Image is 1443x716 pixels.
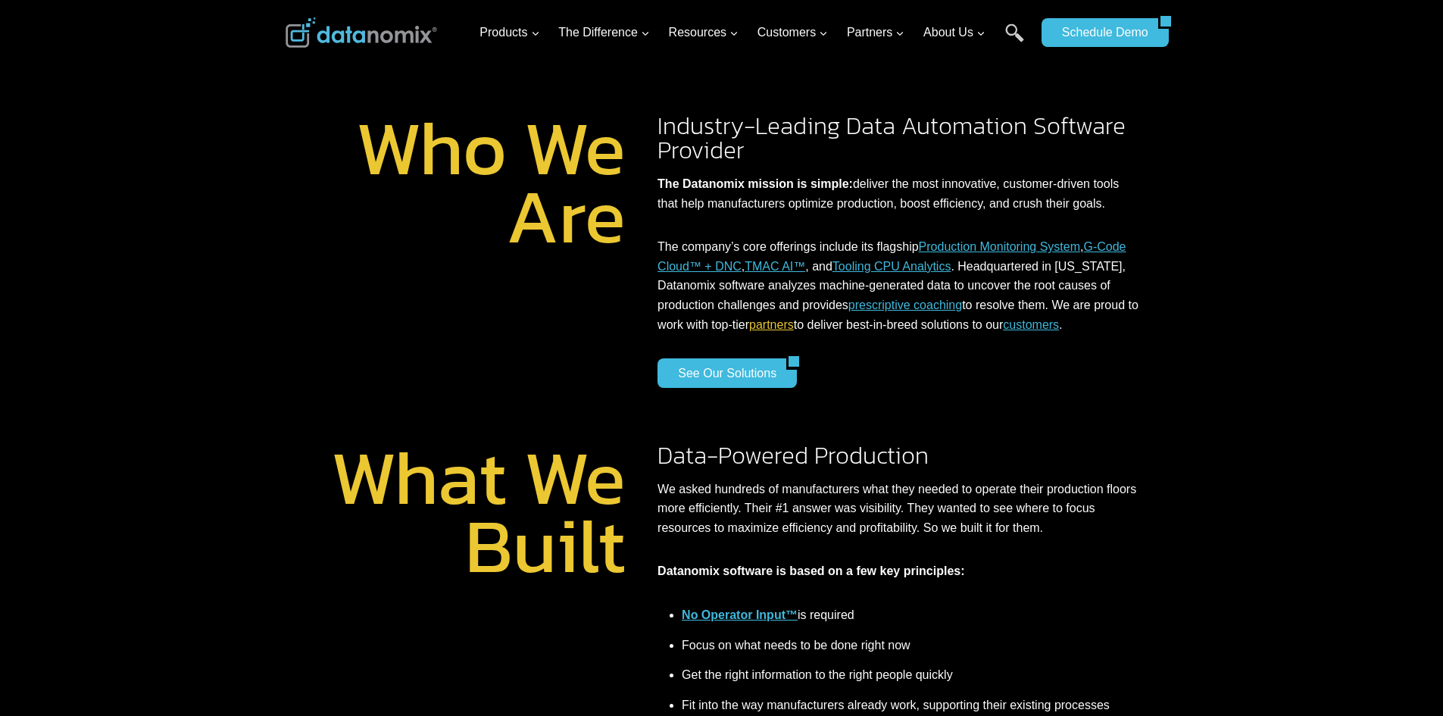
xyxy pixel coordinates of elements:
img: Datanomix [286,17,437,48]
a: See Our Solutions [657,358,786,387]
span: Customers [757,23,828,42]
p: deliver the most innovative, customer-driven tools that help manufacturers optimize production, b... [657,174,1139,213]
a: prescriptive coaching [848,299,962,311]
a: Production Monitoring System [919,240,1080,253]
strong: Datanomix software is based on a few key principles: [657,564,964,577]
li: Get the right information to the right people quickly [682,660,1139,690]
h1: What We Built [304,443,626,580]
li: is required [682,605,1139,630]
iframe: Popup CTA [8,405,242,708]
a: G-Code Cloud™ + DNC [657,240,1126,273]
strong: The Datanomix mission is simple: [657,177,853,190]
a: Tooling CPU Analytics [832,260,951,273]
a: TMAC AI™ [745,260,805,273]
p: The company’s core offerings include its flagship , , , and . Headquartered in [US_STATE], Datano... [657,237,1139,334]
li: Focus on what needs to be done right now [682,630,1139,661]
span: The Difference [558,23,650,42]
a: Schedule Demo [1042,18,1158,47]
p: We asked hundreds of manufacturers what they needed to operate their production floors more effic... [657,480,1139,538]
a: Search [1005,23,1024,58]
h1: Who We Are [304,114,626,250]
a: No Operator Input™ [682,608,798,621]
span: Products [479,23,539,42]
span: Data-Powered Production [657,437,929,474]
span: Industry-Leading Data Automation Software Provider [657,108,1126,168]
span: Partners [847,23,904,42]
a: partners [749,318,794,331]
a: customers [1003,318,1059,331]
nav: Primary Navigation [473,8,1034,58]
span: About Us [923,23,985,42]
span: Resources [669,23,739,42]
